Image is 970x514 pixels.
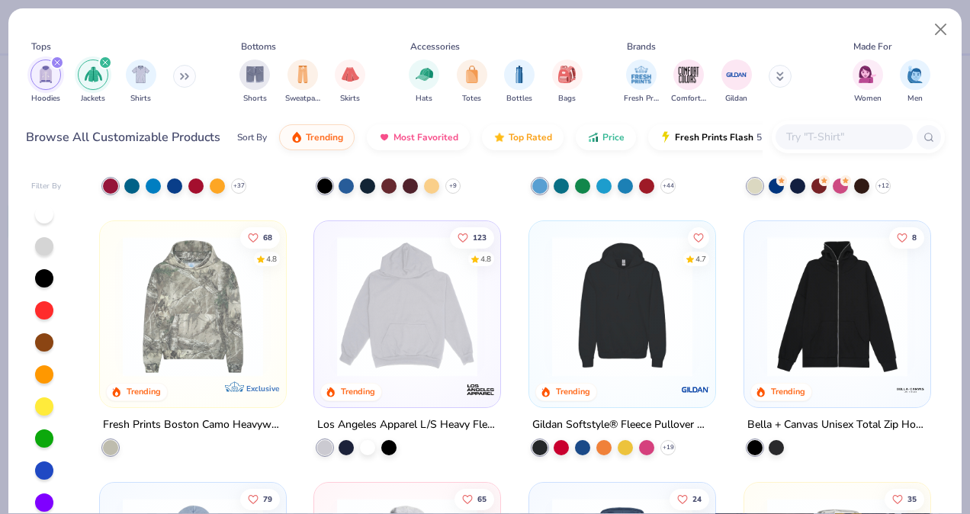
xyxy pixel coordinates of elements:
[671,59,706,104] button: filter button
[279,124,355,150] button: Trending
[756,129,813,146] span: 5 day delivery
[912,233,917,241] span: 8
[506,93,532,104] span: Bottles
[462,93,481,104] span: Totes
[132,66,149,83] img: Shirts Image
[31,59,61,104] button: filter button
[103,415,283,434] div: Fresh Prints Boston Camo Heavyweight Hoodie
[695,253,706,265] div: 4.7
[692,495,702,503] span: 24
[481,253,492,265] div: 4.8
[294,66,311,83] img: Sweatpants Image
[37,66,54,83] img: Hoodies Image
[558,93,576,104] span: Bags
[544,236,700,377] img: 1a07cc18-aee9-48c0-bcfb-936d85bd356b
[241,40,276,53] div: Bottoms
[558,66,575,83] img: Bags Image
[317,154,497,173] div: Fresh Prints Boston Heavyweight Hoodie
[455,488,495,509] button: Like
[410,40,460,53] div: Accessories
[670,488,709,509] button: Like
[854,93,882,104] span: Women
[329,236,485,377] img: 6531d6c5-84f2-4e2d-81e4-76e2114e47c4
[464,66,480,83] img: Totes Image
[78,59,108,104] div: filter for Jackets
[246,383,278,393] span: Exclusive
[907,93,923,104] span: Men
[725,63,748,86] img: Gildan Image
[457,59,487,104] div: filter for Totes
[367,124,470,150] button: Most Favorited
[239,59,270,104] button: filter button
[85,66,102,83] img: Jackets Image
[552,59,583,104] button: filter button
[306,131,343,143] span: Trending
[31,181,62,192] div: Filter By
[465,374,496,404] img: Los Angeles Apparel logo
[474,233,487,241] span: 123
[451,226,495,248] button: Like
[130,93,151,104] span: Shirts
[409,59,439,104] button: filter button
[624,59,659,104] div: filter for Fresh Prints
[576,124,636,150] button: Price
[630,63,653,86] img: Fresh Prints Image
[285,59,320,104] button: filter button
[240,226,280,248] button: Like
[115,236,271,377] img: 28bc0d45-805b-48d6-b7de-c789025e6b70
[240,488,280,509] button: Like
[263,233,272,241] span: 68
[747,154,885,173] div: Fresh Prints Bond St Hoodie
[493,131,506,143] img: TopRated.gif
[859,66,876,83] img: Women Image
[504,59,535,104] button: filter button
[393,131,458,143] span: Most Favorited
[246,66,264,83] img: Shorts Image
[663,182,674,191] span: + 44
[680,374,711,404] img: Gildan logo
[416,93,432,104] span: Hats
[721,59,752,104] button: filter button
[885,488,924,509] button: Like
[335,59,365,104] button: filter button
[31,59,61,104] div: filter for Hoodies
[660,131,672,143] img: flash.gif
[532,154,712,173] div: Port & Company Core Fleece Pullover Hooded Sweatshirt
[627,40,656,53] div: Brands
[663,442,674,451] span: + 19
[449,182,457,191] span: + 9
[263,495,272,503] span: 79
[126,59,156,104] div: filter for Shirts
[889,226,924,248] button: Like
[927,15,956,44] button: Close
[482,124,564,150] button: Top Rated
[552,59,583,104] div: filter for Bags
[688,226,709,248] button: Like
[509,131,552,143] span: Top Rated
[760,236,915,377] img: b1a53f37-890a-4b9a-8962-a1b7c70e022e
[233,182,244,191] span: + 37
[907,495,917,503] span: 35
[907,66,923,83] img: Men Image
[624,93,659,104] span: Fresh Prints
[31,40,51,53] div: Tops
[31,93,60,104] span: Hoodies
[409,59,439,104] div: filter for Hats
[78,59,108,104] button: filter button
[853,59,883,104] div: filter for Women
[624,59,659,104] button: filter button
[853,40,891,53] div: Made For
[416,66,433,83] img: Hats Image
[478,495,487,503] span: 65
[671,93,706,104] span: Comfort Colors
[26,128,220,146] div: Browse All Customizable Products
[103,154,283,173] div: Gildan Adult Heavy Blend 8 Oz. 50/50 Hooded Sweatshirt
[285,93,320,104] span: Sweatpants
[721,59,752,104] div: filter for Gildan
[532,415,712,434] div: Gildan Softstyle® Fleece Pullover Hooded Sweatshirt
[243,93,267,104] span: Shorts
[266,253,277,265] div: 4.8
[126,59,156,104] button: filter button
[671,59,706,104] div: filter for Comfort Colors
[900,59,930,104] button: filter button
